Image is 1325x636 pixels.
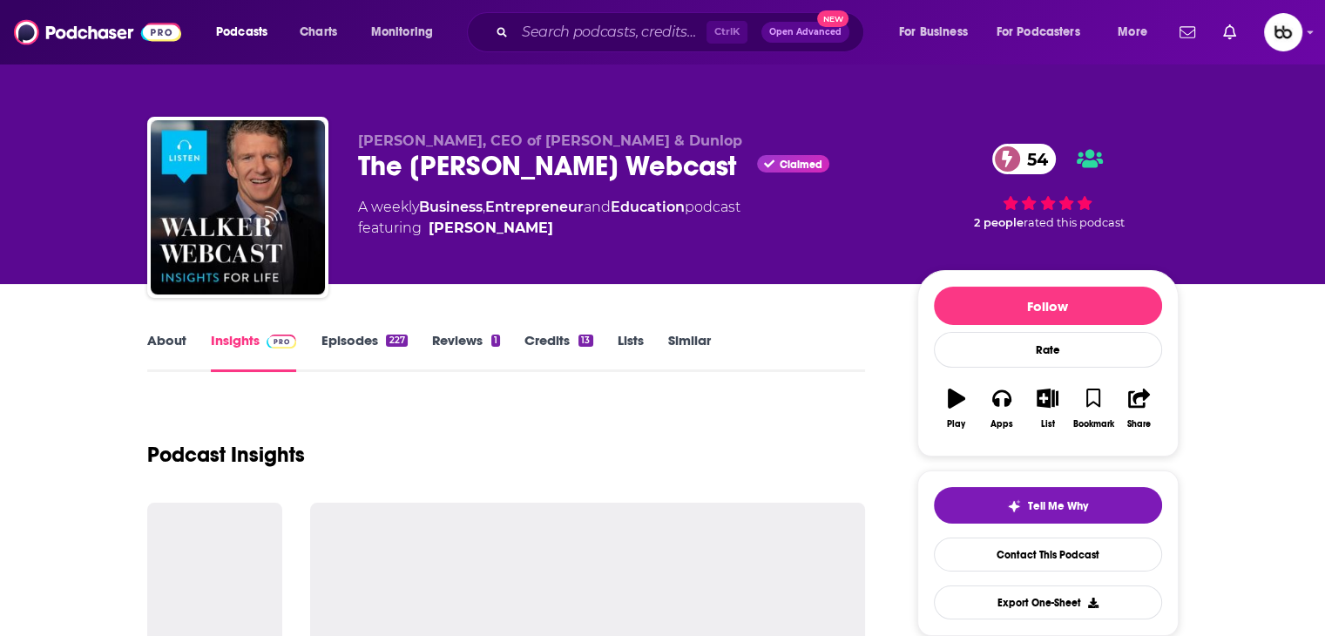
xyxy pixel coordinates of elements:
[1264,13,1302,51] img: User Profile
[1071,377,1116,440] button: Bookmark
[483,12,881,52] div: Search podcasts, credits, & more...
[216,20,267,44] span: Podcasts
[358,197,740,239] div: A weekly podcast
[1007,499,1021,513] img: tell me why sparkle
[211,332,297,372] a: InsightsPodchaser Pro
[14,16,181,49] img: Podchaser - Follow, Share and Rate Podcasts
[515,18,706,46] input: Search podcasts, credits, & more...
[997,20,1080,44] span: For Podcasters
[985,18,1105,46] button: open menu
[359,18,456,46] button: open menu
[204,18,290,46] button: open menu
[358,132,742,149] span: [PERSON_NAME], CEO of [PERSON_NAME] & Dunlop
[584,199,611,215] span: and
[917,132,1179,240] div: 54 2 peoplerated this podcast
[1072,419,1113,430] div: Bookmark
[934,287,1162,325] button: Follow
[321,332,407,372] a: Episodes227
[706,21,747,44] span: Ctrl K
[780,160,822,169] span: Claimed
[429,218,553,239] a: [PERSON_NAME]
[419,199,483,215] a: Business
[267,335,297,348] img: Podchaser Pro
[358,218,740,239] span: featuring
[371,20,433,44] span: Monitoring
[1127,419,1151,430] div: Share
[386,335,407,347] div: 227
[947,419,965,430] div: Play
[1041,419,1055,430] div: List
[1173,17,1202,47] a: Show notifications dropdown
[668,332,711,372] a: Similar
[979,377,1024,440] button: Apps
[1024,216,1125,229] span: rated this podcast
[618,332,644,372] a: Lists
[1010,144,1057,174] span: 54
[934,377,979,440] button: Play
[578,335,592,347] div: 13
[934,538,1162,572] a: Contact This Podcast
[934,332,1162,368] div: Rate
[992,144,1057,174] a: 54
[1264,13,1302,51] button: Show profile menu
[1118,20,1147,44] span: More
[769,28,842,37] span: Open Advanced
[147,332,186,372] a: About
[817,10,848,27] span: New
[147,442,305,468] h1: Podcast Insights
[151,120,325,294] img: The Walker Webcast
[899,20,968,44] span: For Business
[483,199,485,215] span: ,
[1105,18,1169,46] button: open menu
[761,22,849,43] button: Open AdvancedNew
[934,585,1162,619] button: Export One-Sheet
[485,199,584,215] a: Entrepreneur
[300,20,337,44] span: Charts
[524,332,592,372] a: Credits13
[887,18,990,46] button: open menu
[1028,499,1088,513] span: Tell Me Why
[1216,17,1243,47] a: Show notifications dropdown
[1264,13,1302,51] span: Logged in as aj15670
[611,199,685,215] a: Education
[934,487,1162,524] button: tell me why sparkleTell Me Why
[990,419,1013,430] div: Apps
[288,18,348,46] a: Charts
[974,216,1024,229] span: 2 people
[1116,377,1161,440] button: Share
[1024,377,1070,440] button: List
[491,335,500,347] div: 1
[432,332,500,372] a: Reviews1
